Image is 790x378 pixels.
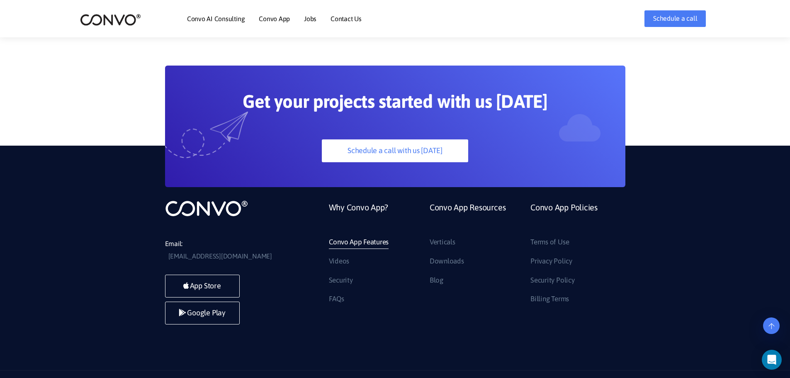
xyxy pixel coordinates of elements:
[304,15,316,22] a: Jobs
[331,15,362,22] a: Contact Us
[430,274,443,287] a: Blog
[204,90,586,119] h2: Get your projects started with us [DATE]
[530,200,598,236] a: Convo App Policies
[530,293,569,306] a: Billing Terms
[329,200,389,236] a: Why Convo App?
[259,15,290,22] a: Convo App
[430,255,464,268] a: Downloads
[165,238,289,263] li: Email:
[430,200,506,236] a: Convo App Resources
[187,15,245,22] a: Convo AI Consulting
[530,236,569,249] a: Terms of Use
[80,13,141,26] img: logo_2.png
[430,236,455,249] a: Verticals
[165,302,240,324] a: Google Play
[322,139,468,162] a: Schedule a call with us [DATE]
[530,274,574,287] a: Security Policy
[165,200,248,217] img: logo_not_found
[530,255,572,268] a: Privacy Policy
[329,255,350,268] a: Videos
[329,236,389,249] a: Convo App Features
[762,350,782,370] div: Open Intercom Messenger
[329,293,344,306] a: FAQs
[323,200,625,312] div: Footer
[644,10,706,27] a: Schedule a call
[165,275,240,298] a: App Store
[329,274,353,287] a: Security
[168,250,272,263] a: [EMAIL_ADDRESS][DOMAIN_NAME]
